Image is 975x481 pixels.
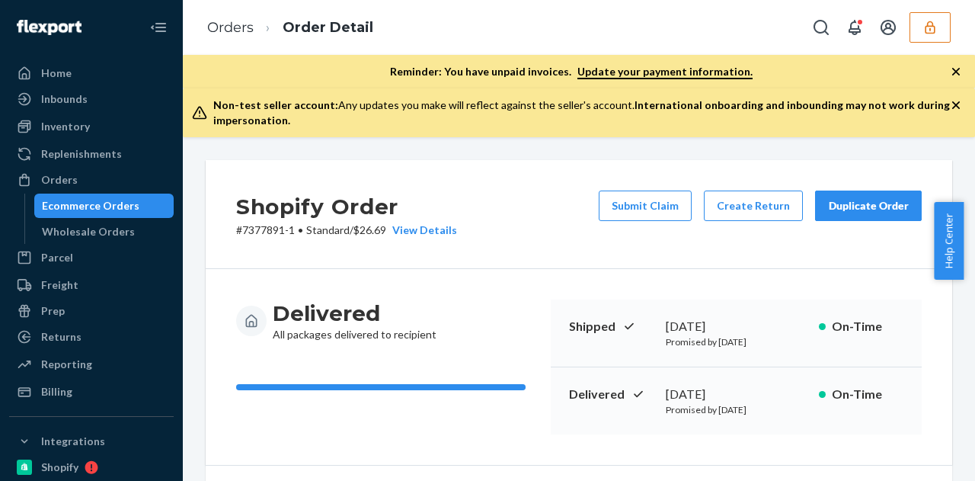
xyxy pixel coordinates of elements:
div: Parcel [41,250,73,265]
div: [DATE] [666,318,807,335]
div: Billing [41,384,72,399]
a: Home [9,61,174,85]
div: All packages delivered to recipient [273,300,436,342]
a: Orders [9,168,174,192]
span: Standard [306,223,350,236]
div: Integrations [41,434,105,449]
div: Returns [41,329,82,345]
img: Flexport logo [17,20,82,35]
div: Shopify [41,460,78,475]
span: • [298,223,303,236]
a: Order Detail [283,19,373,36]
div: Inventory [41,119,90,134]
div: Replenishments [41,146,122,162]
iframe: Opens a widget where you can chat to one of our agents [878,435,960,473]
div: Prep [41,303,65,319]
a: Freight [9,273,174,297]
a: Prep [9,299,174,323]
button: Open Search Box [806,12,836,43]
button: Integrations [9,429,174,454]
div: Any updates you make will reflect against the seller's account. [213,98,951,128]
a: Inbounds [9,87,174,111]
button: Create Return [704,191,803,221]
h3: Delivered [273,300,436,327]
p: Promised by [DATE] [666,403,807,416]
button: Open account menu [873,12,903,43]
div: Inbounds [41,91,88,107]
p: Reminder: You have unpaid invoices. [390,64,753,79]
div: Freight [41,277,78,293]
a: Orders [207,19,254,36]
p: On-Time [832,318,903,335]
div: Wholesale Orders [42,224,135,239]
button: View Details [386,223,457,238]
h2: Shopify Order [236,191,457,223]
a: Ecommerce Orders [34,194,174,218]
div: [DATE] [666,386,807,403]
a: Replenishments [9,142,174,166]
a: Returns [9,325,174,349]
p: # 7377891-1 / $26.69 [236,223,457,238]
p: Promised by [DATE] [666,335,807,348]
a: Wholesale Orders [34,220,174,244]
button: Open notifications [839,12,870,43]
p: Shipped [569,318,654,335]
a: Inventory [9,114,174,139]
a: Reporting [9,352,174,377]
p: On-Time [832,386,903,403]
a: Billing [9,380,174,404]
a: Shopify [9,455,174,479]
div: Duplicate Order [828,198,909,213]
div: Orders [41,172,78,188]
div: Home [41,66,72,81]
div: Reporting [41,357,92,372]
a: Parcel [9,245,174,270]
button: Help Center [934,202,964,280]
a: Update your payment information. [577,65,753,79]
span: Non-test seller account: [213,98,338,111]
div: Ecommerce Orders [42,198,139,213]
ol: breadcrumbs [195,5,385,50]
button: Duplicate Order [815,191,922,221]
button: Close Navigation [143,12,174,43]
button: Submit Claim [599,191,692,221]
p: Delivered [569,386,654,403]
